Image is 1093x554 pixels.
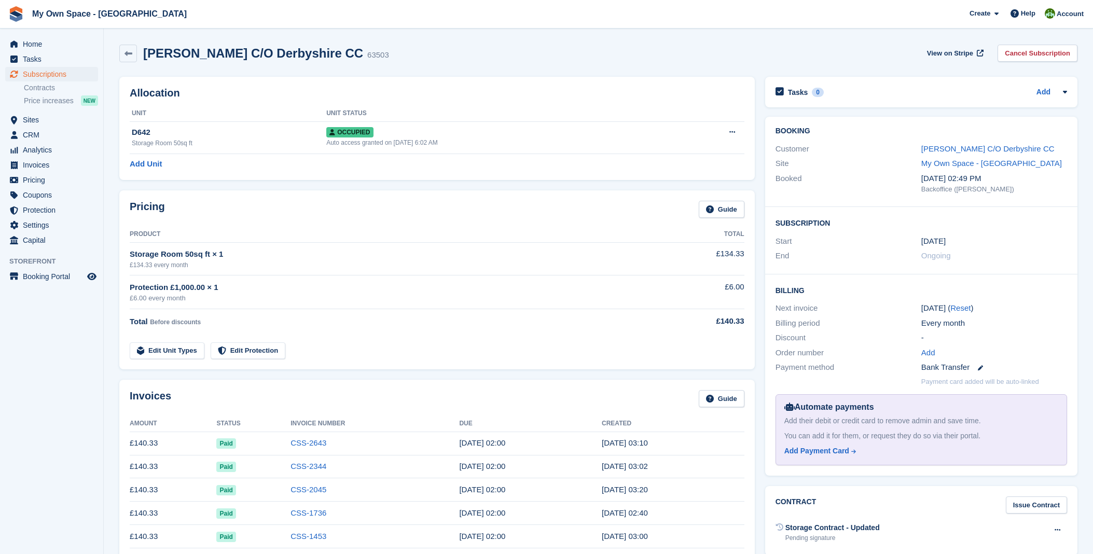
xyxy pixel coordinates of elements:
[776,236,921,247] div: Start
[130,317,148,326] span: Total
[5,158,98,172] a: menu
[776,285,1067,295] h2: Billing
[23,203,85,217] span: Protection
[130,282,650,294] div: Protection £1,000.00 × 1
[290,416,459,432] th: Invoice Number
[5,113,98,127] a: menu
[130,260,650,270] div: £134.33 every month
[23,67,85,81] span: Subscriptions
[921,184,1067,195] div: Backoffice ([PERSON_NAME])
[650,226,744,243] th: Total
[784,431,1058,441] div: You can add it for them, or request they do so via their portal.
[970,8,990,19] span: Create
[8,6,24,22] img: stora-icon-8386f47178a22dfd0bd8f6a31ec36ba5ce8667c1dd55bd0f319d3a0aa187defe.svg
[23,143,85,157] span: Analytics
[776,173,921,195] div: Booked
[290,438,326,447] a: CSS-2643
[5,37,98,51] a: menu
[23,218,85,232] span: Settings
[459,462,505,470] time: 2025-08-02 01:00:00 UTC
[23,173,85,187] span: Pricing
[216,485,236,495] span: Paid
[784,446,849,456] div: Add Payment Card
[130,455,216,478] td: £140.33
[216,416,290,432] th: Status
[921,251,951,260] span: Ongoing
[923,45,986,62] a: View on Stripe
[23,37,85,51] span: Home
[130,416,216,432] th: Amount
[998,45,1077,62] a: Cancel Subscription
[130,158,162,170] a: Add Unit
[921,332,1067,344] div: -
[130,226,650,243] th: Product
[776,250,921,262] div: End
[784,446,1054,456] a: Add Payment Card
[776,143,921,155] div: Customer
[23,269,85,284] span: Booking Portal
[921,317,1067,329] div: Every month
[5,67,98,81] a: menu
[132,127,326,138] div: D642
[785,533,880,543] div: Pending signature
[24,83,98,93] a: Contracts
[130,293,650,303] div: £6.00 every month
[130,248,650,260] div: Storage Room 50sq ft × 1
[459,416,602,432] th: Due
[602,462,648,470] time: 2025-08-01 02:02:53 UTC
[9,256,103,267] span: Storefront
[602,438,648,447] time: 2025-09-01 02:10:51 UTC
[23,188,85,202] span: Coupons
[81,95,98,106] div: NEW
[1057,9,1084,19] span: Account
[602,508,648,517] time: 2025-06-01 01:40:46 UTC
[784,416,1058,426] div: Add their debit or credit card to remove admin and save time.
[650,275,744,309] td: £6.00
[23,113,85,127] span: Sites
[776,332,921,344] div: Discount
[216,438,236,449] span: Paid
[812,88,824,97] div: 0
[23,158,85,172] span: Invoices
[5,128,98,142] a: menu
[150,318,201,326] span: Before discounts
[921,377,1039,387] p: Payment card added will be auto-linked
[699,390,744,407] a: Guide
[130,432,216,455] td: £140.33
[216,508,236,519] span: Paid
[130,502,216,525] td: £140.33
[459,485,505,494] time: 2025-07-02 01:00:00 UTC
[776,347,921,359] div: Order number
[290,508,326,517] a: CSS-1736
[23,233,85,247] span: Capital
[776,302,921,314] div: Next invoice
[130,105,326,122] th: Unit
[921,144,1055,153] a: [PERSON_NAME] C/O Derbyshire CC
[921,302,1067,314] div: [DATE] ( )
[921,173,1067,185] div: [DATE] 02:49 PM
[216,462,236,472] span: Paid
[24,96,74,106] span: Price increases
[23,52,85,66] span: Tasks
[459,508,505,517] time: 2025-06-02 01:00:00 UTC
[921,347,935,359] a: Add
[130,342,204,359] a: Edit Unit Types
[788,88,808,97] h2: Tasks
[130,201,165,218] h2: Pricing
[290,462,326,470] a: CSS-2344
[650,242,744,275] td: £134.33
[86,270,98,283] a: Preview store
[130,87,744,99] h2: Allocation
[143,46,363,60] h2: [PERSON_NAME] C/O Derbyshire CC
[699,201,744,218] a: Guide
[23,128,85,142] span: CRM
[776,217,1067,228] h2: Subscription
[130,478,216,502] td: £140.33
[5,188,98,202] a: menu
[950,303,971,312] a: Reset
[5,143,98,157] a: menu
[602,485,648,494] time: 2025-07-01 02:20:52 UTC
[5,233,98,247] a: menu
[776,317,921,329] div: Billing period
[1045,8,1055,19] img: Keely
